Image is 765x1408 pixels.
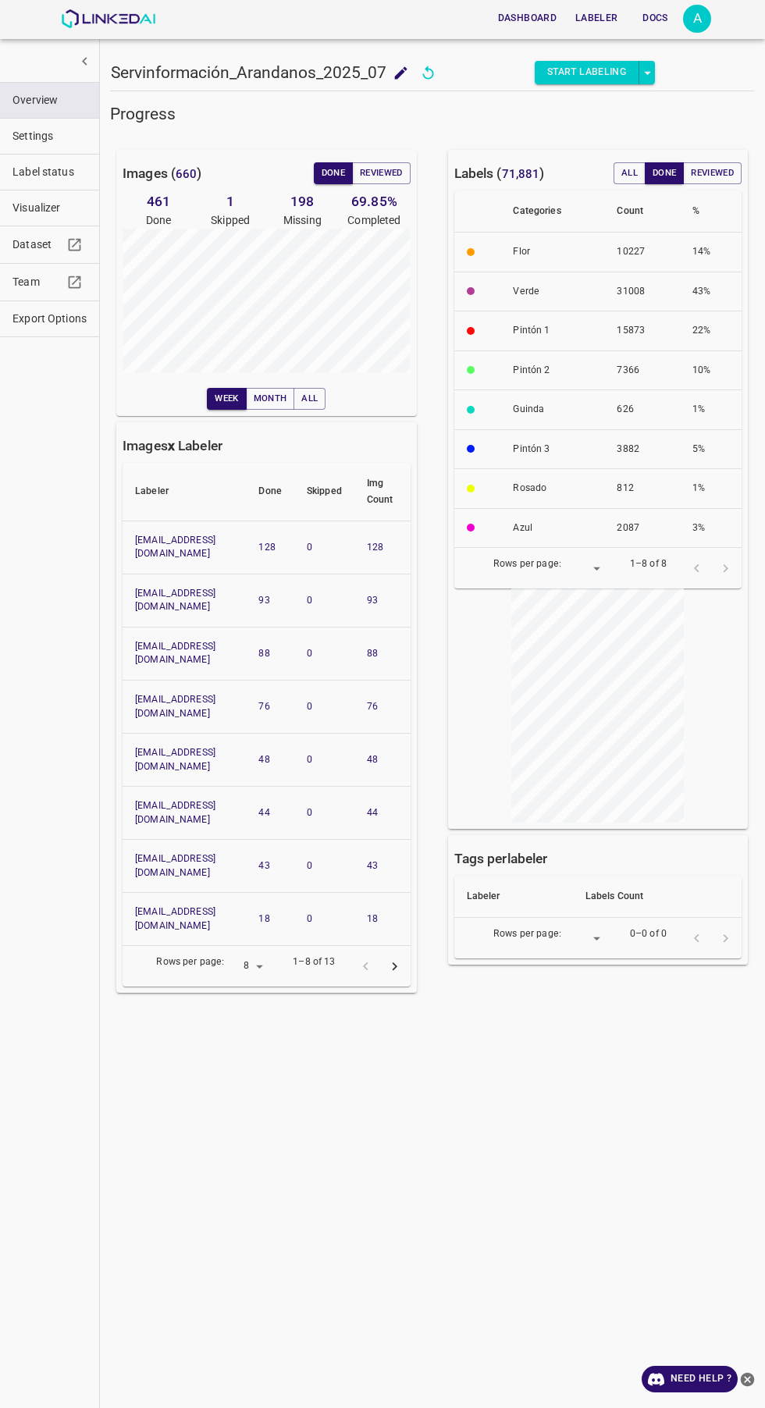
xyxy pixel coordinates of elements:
[614,162,646,184] button: All
[307,542,312,553] a: 0
[604,469,679,509] th: 812
[61,9,155,28] img: LinkedAI
[156,955,224,969] p: Rows per page:
[258,648,269,659] a: 88
[12,274,62,290] span: Team
[135,641,215,666] a: [EMAIL_ADDRESS][DOMAIN_NAME]
[500,390,604,430] th: Guinda
[123,190,194,212] h6: 461
[630,557,667,571] p: 1–8 of 8
[307,860,312,871] a: 0
[500,311,604,351] th: Pintón 1
[135,588,215,613] a: [EMAIL_ADDRESS][DOMAIN_NAME]
[500,469,604,509] th: Rosado
[680,508,742,548] th: 3%
[135,853,215,878] a: [EMAIL_ADDRESS][DOMAIN_NAME]
[123,435,222,457] h6: Images Labeler
[500,233,604,272] th: Flor
[493,557,561,571] p: Rows per page:
[502,167,540,181] span: 71,881
[258,595,269,606] a: 93
[367,542,383,553] a: 128
[367,754,378,765] a: 48
[493,927,561,941] p: Rows per page:
[123,212,194,229] p: Done
[454,848,548,869] h6: Tags per labeler
[314,162,353,184] button: Done
[604,190,679,233] th: Count
[230,956,268,977] div: 8
[176,167,197,181] span: 660
[135,800,215,825] a: [EMAIL_ADDRESS][DOMAIN_NAME]
[604,233,679,272] th: 10227
[680,311,742,351] th: 22%
[307,913,312,924] a: 0
[246,388,295,410] button: Month
[500,350,604,390] th: Pintón 2
[630,927,667,941] p: 0–0 of 0
[367,595,378,606] a: 93
[338,190,410,212] h6: 69.85 %
[568,928,605,949] div: ​
[683,162,742,184] button: Reviewed
[111,62,386,84] h5: Servinformación_Arandanos_2025_07
[645,162,684,184] button: Done
[246,463,294,521] th: Done
[680,350,742,390] th: 10%
[454,876,573,918] th: Labeler
[604,350,679,390] th: 7366
[258,860,269,871] a: 43
[680,429,742,469] th: 5%
[258,807,269,818] a: 44
[680,390,742,430] th: 1%
[12,164,87,180] span: Label status
[266,212,338,229] p: Missing
[568,558,605,579] div: ​
[135,694,215,719] a: [EMAIL_ADDRESS][DOMAIN_NAME]
[454,162,545,184] h6: Labels ( )
[604,311,679,351] th: 15873
[168,438,175,453] b: x
[135,906,215,931] a: [EMAIL_ADDRESS][DOMAIN_NAME]
[500,508,604,548] th: Azul
[294,463,354,521] th: Skipped
[12,128,87,144] span: Settings
[604,508,679,548] th: 2087
[604,272,679,311] th: 31008
[258,754,269,765] a: 48
[492,5,563,31] button: Dashboard
[266,190,338,212] h6: 198
[386,59,415,87] button: add to shopping cart
[207,388,246,410] button: Week
[352,162,411,184] button: Reviewed
[307,807,312,818] a: 0
[307,754,312,765] a: 0
[569,5,624,31] button: Labeler
[683,5,711,33] div: A
[604,390,679,430] th: 626
[294,388,326,410] button: All
[604,429,679,469] th: 3882
[367,807,378,818] a: 44
[12,311,87,327] span: Export Options
[12,92,87,108] span: Overview
[194,212,266,229] p: Skipped
[627,2,683,34] a: Docs
[123,162,202,184] h6: Images ( )
[307,701,312,712] a: 0
[680,190,742,233] th: %
[293,955,335,969] p: 1–8 of 13
[367,648,378,659] a: 88
[338,212,410,229] p: Completed
[135,535,215,560] a: [EMAIL_ADDRESS][DOMAIN_NAME]
[258,913,269,924] a: 18
[680,272,742,311] th: 43%
[12,236,62,253] span: Dataset
[639,61,655,84] button: select role
[642,1366,738,1392] a: Need Help ?
[258,701,269,712] a: 76
[500,429,604,469] th: Pintón 3
[110,103,754,125] h5: Progress
[535,61,655,84] div: split button
[489,2,566,34] a: Dashboard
